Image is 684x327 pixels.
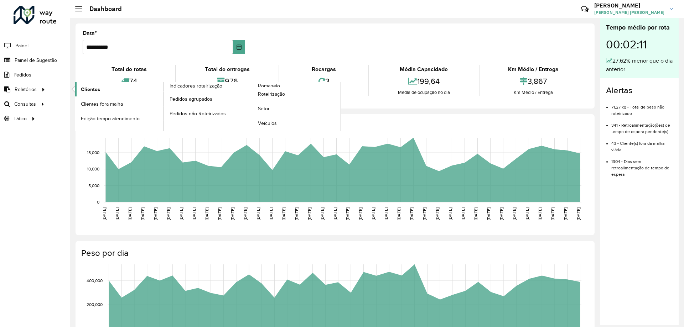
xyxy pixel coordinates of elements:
a: Clientes fora malha [75,97,164,111]
button: Choose Date [233,40,245,54]
h3: [PERSON_NAME] [594,2,664,9]
text: [DATE] [217,207,222,220]
a: Setor [252,102,341,116]
text: [DATE] [179,207,183,220]
text: 0 [97,200,99,204]
a: Veículos [252,116,341,131]
span: Roteirização [258,90,285,98]
text: [DATE] [461,207,465,220]
text: 5,000 [88,183,99,188]
a: Romaneio [164,82,341,131]
h4: Alertas [606,85,673,96]
text: 200,000 [87,302,103,307]
text: [DATE] [473,207,478,220]
a: Contato Rápido [577,1,592,17]
span: Pedidos agrupados [170,95,212,103]
span: Pedidos não Roteirizados [170,110,226,117]
text: [DATE] [448,207,452,220]
text: [DATE] [204,207,209,220]
text: [DATE] [269,207,273,220]
span: Painel [15,42,28,49]
text: [DATE] [243,207,248,220]
text: [DATE] [422,207,427,220]
a: Indicadores roteirização [75,82,252,131]
text: 10,000 [87,167,99,172]
span: Romaneio [258,82,280,90]
text: [DATE] [576,207,581,220]
li: 43 - Cliente(s) fora da malha viária [611,135,673,153]
text: [DATE] [512,207,517,220]
text: [DATE] [397,207,401,220]
text: [DATE] [371,207,375,220]
text: [DATE] [230,207,235,220]
h2: Dashboard [82,5,122,13]
text: [DATE] [384,207,388,220]
span: Clientes [81,86,100,93]
span: [PERSON_NAME] [PERSON_NAME] [594,9,664,16]
text: [DATE] [333,207,337,220]
div: Tempo médio por rota [606,23,673,32]
div: Km Médio / Entrega [481,89,586,96]
a: Clientes [75,82,164,96]
text: [DATE] [192,207,196,220]
span: Edição tempo atendimento [81,115,140,122]
text: [DATE] [294,207,299,220]
span: Veículos [258,120,277,127]
text: [DATE] [486,207,491,220]
text: [DATE] [345,207,350,220]
a: Edição tempo atendimento [75,111,164,126]
span: Tático [14,115,27,122]
div: 3,867 [481,74,586,89]
text: [DATE] [307,207,312,220]
text: [DATE] [256,207,260,220]
li: 341 - Retroalimentação(ões) de tempo de espera pendente(s) [611,117,673,135]
div: 3 [281,74,367,89]
text: [DATE] [435,207,440,220]
text: 15,000 [87,150,99,155]
div: Recargas [281,65,367,74]
a: Pedidos não Roteirizados [164,106,252,121]
text: [DATE] [128,207,132,220]
div: 199,64 [371,74,477,89]
div: Média de ocupação no dia [371,89,477,96]
div: Total de rotas [84,65,173,74]
text: [DATE] [166,207,171,220]
h4: Peso por dia [81,248,587,258]
text: [DATE] [525,207,529,220]
a: Roteirização [252,87,341,101]
text: [DATE] [320,207,325,220]
text: [DATE] [409,207,414,220]
text: [DATE] [140,207,145,220]
text: 400,000 [87,278,103,283]
a: Pedidos agrupados [164,92,252,106]
text: [DATE] [358,207,363,220]
text: [DATE] [281,207,286,220]
text: [DATE] [563,207,568,220]
span: Relatórios [15,86,37,93]
text: [DATE] [499,207,504,220]
div: 74 [84,74,173,89]
span: Painel de Sugestão [15,57,57,64]
span: Pedidos [14,71,31,79]
li: 71,27 kg - Total de peso não roteirizado [611,99,673,117]
span: Indicadores roteirização [170,82,222,90]
div: 27,62% menor que o dia anterior [606,57,673,74]
span: Clientes fora malha [81,100,123,108]
div: 00:02:11 [606,32,673,57]
text: [DATE] [550,207,555,220]
li: 1304 - Dias sem retroalimentação de tempo de espera [611,153,673,178]
text: [DATE] [538,207,542,220]
div: Média Capacidade [371,65,477,74]
label: Data [83,29,97,37]
text: [DATE] [102,207,107,220]
span: Setor [258,105,270,112]
div: Km Médio / Entrega [481,65,586,74]
span: Consultas [14,100,36,108]
text: [DATE] [153,207,158,220]
text: [DATE] [115,207,119,220]
div: Total de entregas [178,65,276,74]
div: 976 [178,74,276,89]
